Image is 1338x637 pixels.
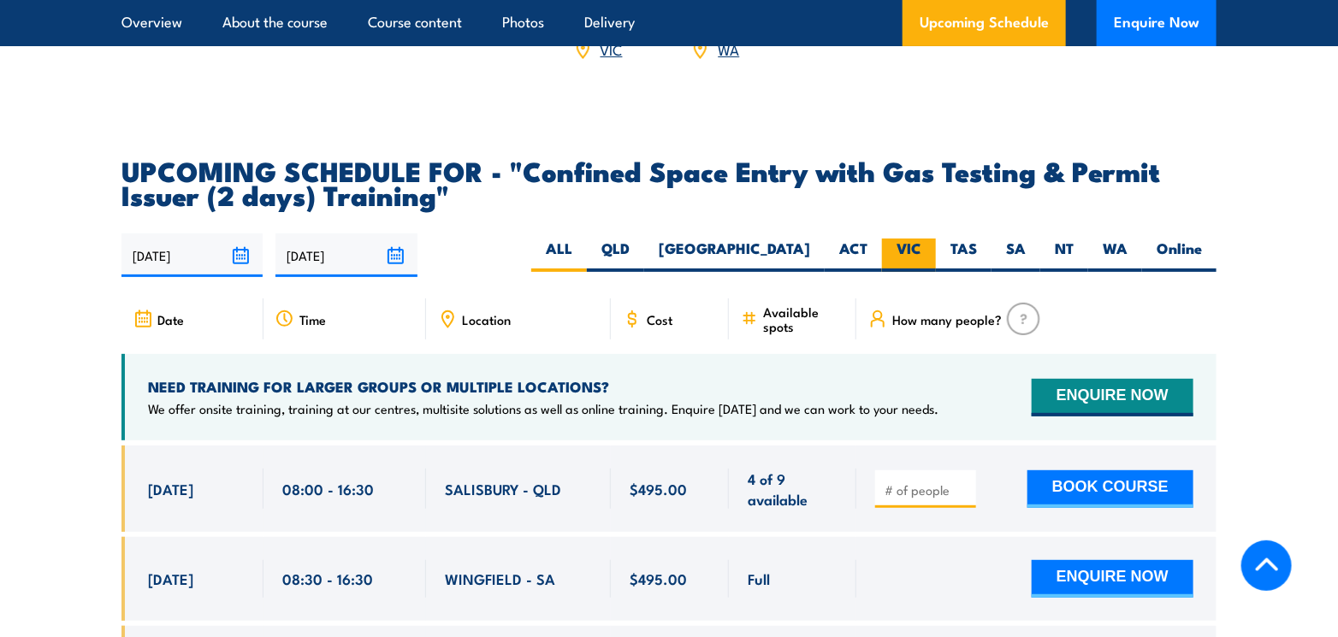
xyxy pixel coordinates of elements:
span: 08:00 - 16:30 [282,479,374,498]
label: WA [1088,239,1142,272]
label: Online [1142,239,1217,272]
button: ENQUIRE NOW [1032,379,1193,416]
span: 4 of 9 available [748,469,838,509]
a: WA [718,38,739,59]
label: VIC [882,239,936,272]
span: [DATE] [148,569,193,588]
span: Date [157,312,184,327]
label: ALL [531,239,587,272]
span: [DATE] [148,479,193,498]
label: [GEOGRAPHIC_DATA] [644,239,825,272]
span: Available spots [763,304,844,333]
span: Cost [647,312,672,327]
label: TAS [936,239,992,272]
a: VIC [601,38,623,59]
span: 08:30 - 16:30 [282,569,373,588]
span: How many people? [892,312,1002,327]
input: To date [275,233,417,277]
span: $495.00 [630,479,687,498]
label: QLD [587,239,644,272]
p: We offer onsite training, training at our centres, multisite solutions as well as online training... [148,400,938,417]
h2: UPCOMING SCHEDULE FOR - "Confined Space Entry with Gas Testing & Permit Issuer (2 days) Training" [121,158,1217,206]
button: ENQUIRE NOW [1032,560,1193,598]
span: Time [299,312,326,327]
span: $495.00 [630,569,687,588]
span: Full [748,569,770,588]
span: Location [462,312,511,327]
h4: NEED TRAINING FOR LARGER GROUPS OR MULTIPLE LOCATIONS? [148,377,938,396]
label: SA [992,239,1040,272]
button: BOOK COURSE [1027,470,1193,508]
label: ACT [825,239,882,272]
input: From date [121,233,263,277]
input: # of people [885,481,970,498]
span: WINGFIELD - SA [445,569,555,588]
span: SALISBURY - QLD [445,479,561,498]
label: NT [1040,239,1088,272]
